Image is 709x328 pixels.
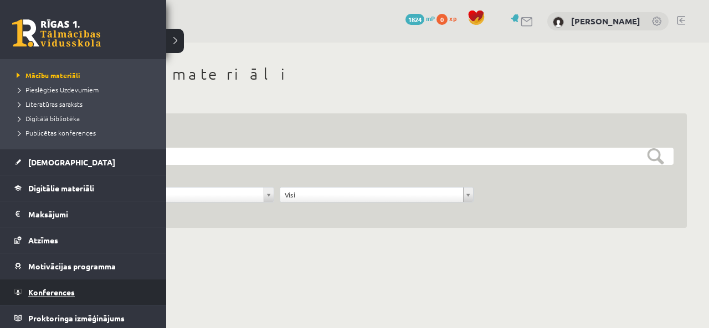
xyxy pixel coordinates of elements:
a: Literatūras saraksts [14,99,155,109]
img: Daniela Fedukoviča [553,17,564,28]
a: Konferences [14,279,152,305]
h1: Mācību materiāli [66,65,687,84]
span: 0 [436,14,448,25]
span: Digitālie materiāli [28,183,94,193]
a: Motivācijas programma [14,253,152,279]
a: 0 xp [436,14,462,23]
span: Proktoringa izmēģinājums [28,313,125,323]
span: 1824 [405,14,424,25]
span: Motivācijas programma [28,261,116,271]
a: Mācību materiāli [14,70,155,80]
a: Atzīmes [14,227,152,253]
span: Konferences [28,287,75,297]
a: 1824 mP [405,14,435,23]
span: Jebkuram priekšmetam [85,188,259,202]
span: Mācību materiāli [14,71,80,80]
span: Pieslēgties Uzdevumiem [14,85,99,94]
h3: Filtrs [80,127,660,142]
span: xp [449,14,456,23]
a: Jebkuram priekšmetam [80,188,274,202]
span: mP [426,14,435,23]
span: Visi [285,188,459,202]
legend: Maksājumi [28,201,152,227]
a: Digitālie materiāli [14,175,152,201]
a: Visi [280,188,474,202]
a: [DEMOGRAPHIC_DATA] [14,149,152,175]
a: Rīgas 1. Tālmācības vidusskola [12,19,101,47]
span: Publicētas konferences [14,128,96,137]
span: Literatūras saraksts [14,100,83,108]
a: Maksājumi [14,201,152,227]
span: Atzīmes [28,235,58,245]
a: Pieslēgties Uzdevumiem [14,85,155,95]
span: Digitālā bibliotēka [14,114,80,123]
a: Publicētas konferences [14,128,155,138]
a: Digitālā bibliotēka [14,113,155,123]
a: [PERSON_NAME] [571,15,640,27]
span: [DEMOGRAPHIC_DATA] [28,157,115,167]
